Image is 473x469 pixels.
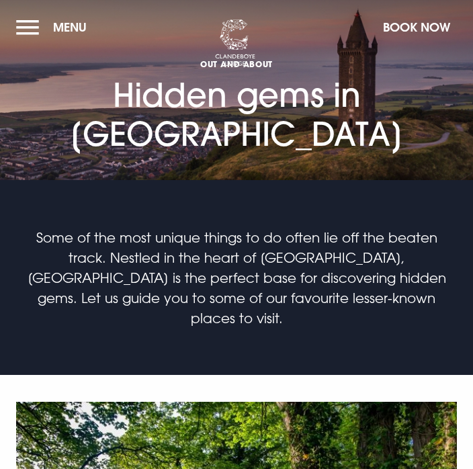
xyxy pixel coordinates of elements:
[16,227,457,328] p: Some of the most unique things to do often lie off the beaten track. Nestled in the heart of [GEO...
[16,13,93,42] button: Menu
[16,58,457,69] span: Out and About
[376,13,457,42] button: Book Now
[53,19,87,35] span: Menu
[215,19,255,67] img: Clandeboye Lodge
